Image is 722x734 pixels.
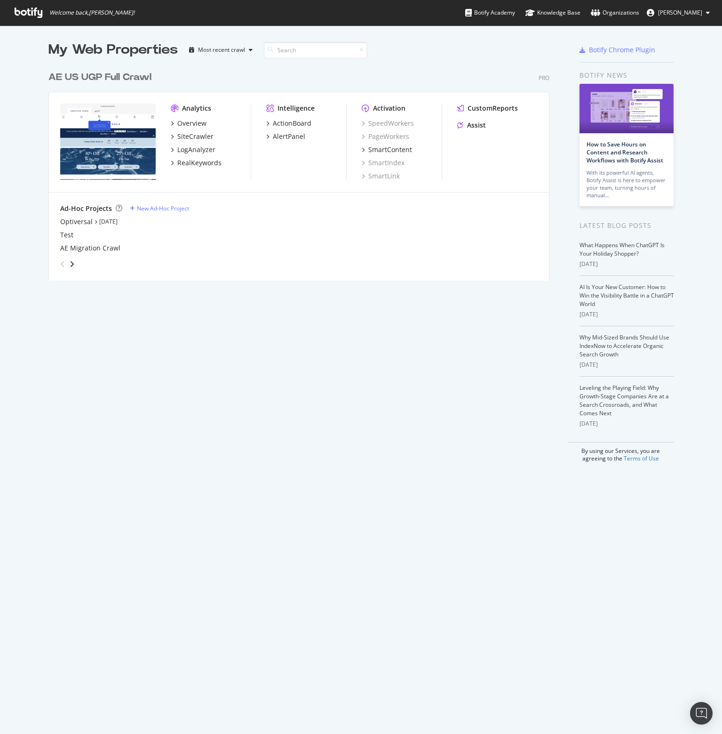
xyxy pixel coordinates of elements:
div: My Web Properties [48,40,178,59]
a: RealKeywords [171,158,222,168]
a: Leveling the Playing Field: Why Growth-Stage Companies Are at a Search Crossroads, and What Comes... [579,384,669,417]
div: Open Intercom Messenger [690,702,713,725]
div: SiteCrawler [177,132,214,141]
a: How to Save Hours on Content and Research Workflows with Botify Assist [587,140,663,164]
div: Knowledge Base [525,8,580,17]
div: CustomReports [468,104,518,113]
a: SpeedWorkers [362,119,414,128]
div: Botify news [579,70,674,81]
a: New Ad-Hoc Project [130,204,189,212]
div: Most recent crawl [198,47,245,53]
a: AI Is Your New Customer: How to Win the Visibility Battle in a ChatGPT World [579,283,674,308]
a: Why Mid-Sized Brands Should Use IndexNow to Accelerate Organic Search Growth [579,333,669,358]
div: ActionBoard [273,119,311,128]
div: New Ad-Hoc Project [137,204,189,212]
div: Assist [467,121,486,130]
div: Overview [177,119,206,128]
div: Botify Academy [465,8,515,17]
button: [PERSON_NAME] [639,5,717,20]
div: SmartContent [368,145,412,154]
div: Ad-Hoc Projects [60,204,112,213]
div: Botify Chrome Plugin [589,45,655,55]
a: CustomReports [457,104,518,113]
div: LogAnalyzer [177,145,215,154]
div: By using our Services, you are agreeing to the [568,442,674,462]
div: Intelligence [278,104,315,113]
a: PageWorkers [362,132,409,141]
div: With its powerful AI agents, Botify Assist is here to empower your team, turning hours of manual… [587,169,666,199]
a: SmartLink [362,171,400,181]
div: grid [48,59,557,281]
a: SmartIndex [362,158,405,168]
a: AlertPanel [266,132,305,141]
a: Assist [457,121,486,130]
button: Most recent crawl [185,42,256,57]
img: www.ae.com [60,104,156,180]
a: LogAnalyzer [171,145,215,154]
a: Botify Chrome Plugin [579,45,655,55]
a: ActionBoard [266,119,311,128]
div: [DATE] [579,260,674,268]
span: Welcome back, [PERSON_NAME] ! [49,9,135,16]
div: [DATE] [579,361,674,369]
a: [DATE] [99,218,118,226]
a: AE Migration Crawl [60,243,120,253]
a: What Happens When ChatGPT Is Your Holiday Shopper? [579,241,665,258]
input: Search [264,42,367,58]
span: Eric Hammond [658,8,702,16]
div: Organizations [591,8,639,17]
div: Analytics [182,104,211,113]
div: Pro [539,74,549,82]
a: Test [60,230,73,240]
div: Latest Blog Posts [579,220,674,231]
div: AE US UGP Full Crawl [48,71,151,84]
div: Activation [373,104,405,113]
div: [DATE] [579,419,674,428]
a: SiteCrawler [171,132,214,141]
a: AE US UGP Full Crawl [48,71,155,84]
a: SmartContent [362,145,412,154]
img: How to Save Hours on Content and Research Workflows with Botify Assist [579,84,674,133]
div: angle-left [56,257,69,272]
a: Terms of Use [624,454,659,462]
a: Optiversal [60,217,93,226]
div: AlertPanel [273,132,305,141]
div: RealKeywords [177,158,222,168]
div: [DATE] [579,310,674,319]
a: Overview [171,119,206,128]
div: angle-right [69,259,75,269]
